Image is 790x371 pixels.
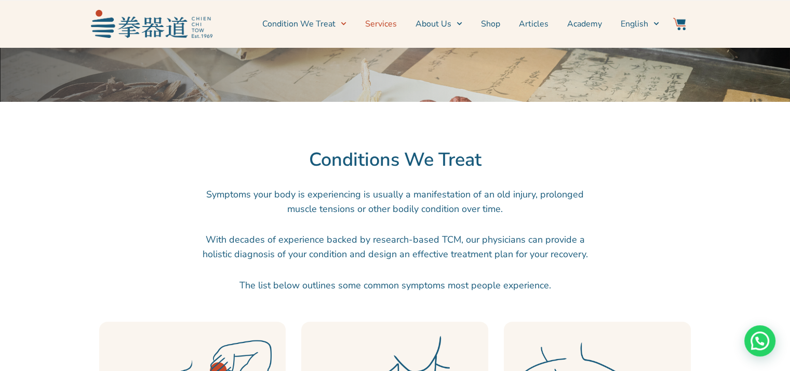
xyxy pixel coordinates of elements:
[365,11,397,37] a: Services
[200,187,590,216] p: Symptoms your body is experiencing is usually a manifestation of an old injury, prolonged muscle ...
[567,11,602,37] a: Academy
[416,11,462,37] a: About Us
[481,11,500,37] a: Shop
[218,11,659,37] nav: Menu
[26,149,764,171] h2: Conditions We Treat
[262,11,346,37] a: Condition We Treat
[621,11,659,37] a: English
[200,278,590,293] p: The list below outlines some common symptoms most people experience.
[519,11,548,37] a: Articles
[673,18,686,30] img: Website Icon-03
[200,232,590,261] p: With decades of experience backed by research-based TCM, our physicians can provide a holistic di...
[621,18,648,30] span: English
